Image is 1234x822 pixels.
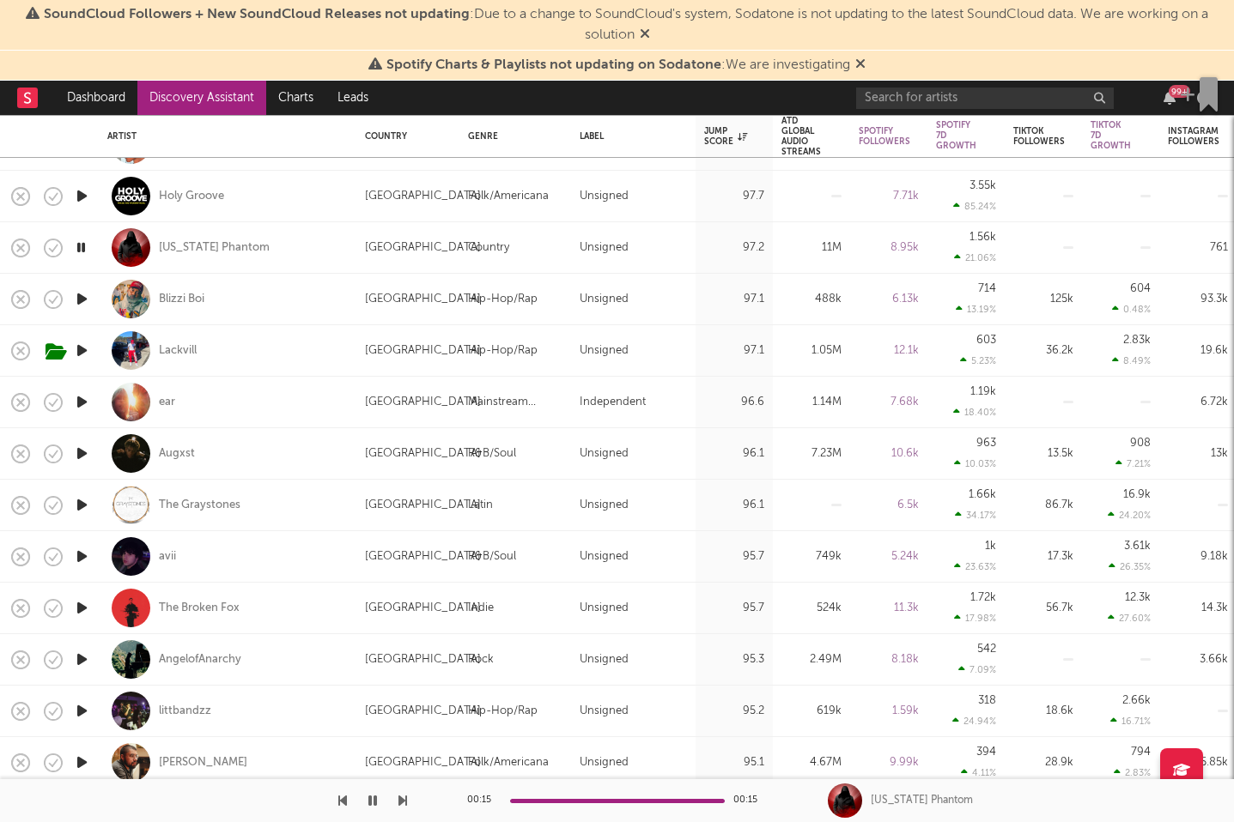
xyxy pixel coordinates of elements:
div: 95.7 [704,598,764,619]
a: Augxst [159,446,195,462]
div: [GEOGRAPHIC_DATA] [365,289,481,310]
div: 6.5k [859,495,919,516]
div: 3.61k [1124,541,1151,552]
div: 7.09 % [958,664,996,675]
div: 95.1 [704,752,764,773]
div: Spotify 7D Growth [936,120,976,151]
div: 97.1 [704,289,764,310]
div: 28.9k [1013,752,1073,773]
a: Charts [266,81,325,115]
div: 6.72k [1168,392,1228,413]
div: 4.11 % [961,767,996,778]
div: Unsigned [580,598,629,619]
div: 7.23M [781,444,842,464]
div: Spotify Followers [859,126,910,147]
div: Unsigned [580,186,629,207]
div: 794 [1131,746,1151,758]
a: [US_STATE] Phantom [159,240,270,256]
a: Holy Groove [159,189,224,204]
div: 318 [978,695,996,706]
div: [GEOGRAPHIC_DATA] [365,341,481,361]
div: Genre [468,131,554,142]
div: 488k [781,289,842,310]
div: 27.60 % [1108,613,1151,624]
div: [GEOGRAPHIC_DATA] [365,392,481,413]
div: [GEOGRAPHIC_DATA] [365,650,481,670]
a: AngelofAnarchy [159,652,241,668]
div: 24.94 % [952,716,996,727]
div: 97.2 [704,238,764,258]
div: 96.6 [704,392,764,413]
div: Latin [468,495,493,516]
div: 26.35 % [1109,561,1151,572]
div: 0.48 % [1112,304,1151,315]
span: SoundCloud Followers + New SoundCloud Releases not updating [44,8,470,21]
div: 619k [781,701,842,722]
span: Dismiss [855,58,866,72]
div: 8.49 % [1112,355,1151,366]
div: 18.6k [1013,701,1073,722]
div: Tiktok 7D Growth [1091,120,1131,151]
div: 13k [1168,444,1228,464]
div: 23.63 % [954,561,996,572]
div: 10.6k [859,444,919,464]
div: 394 [976,746,996,758]
div: 1.66k [969,489,996,500]
div: 00:15 [733,790,768,811]
div: 00:15 [467,790,502,811]
div: 6.13k [859,289,919,310]
div: 8.18k [859,650,919,670]
div: 95.2 [704,701,764,722]
div: 963 [976,438,996,449]
span: Dismiss [640,28,650,42]
div: 11.3k [859,598,919,619]
div: 2.83k [1123,335,1151,346]
div: 604 [1130,283,1151,294]
div: [US_STATE] Phantom [871,793,973,808]
a: ear [159,395,175,410]
div: Rock [468,650,494,670]
div: Mainstream Electronic [468,392,562,413]
a: [PERSON_NAME] [159,755,247,771]
div: 908 [1130,438,1151,449]
div: [GEOGRAPHIC_DATA] [365,495,481,516]
div: 761 [1168,238,1228,258]
div: 7.71k [859,186,919,207]
div: littbandzz [159,704,211,719]
div: Artist [107,131,339,142]
div: Unsigned [580,444,629,464]
div: 7.68k [859,392,919,413]
div: [GEOGRAPHIC_DATA] [365,238,481,258]
div: 34.17 % [955,510,996,521]
div: 603 [976,335,996,346]
div: 749k [781,547,842,567]
div: 2.49M [781,650,842,670]
div: Folk/Americana [468,186,549,207]
div: 5.23 % [960,355,996,366]
div: Jump Score [704,126,747,147]
div: 2.66k [1122,695,1151,706]
div: Folk/Americana [468,752,549,773]
a: Leads [325,81,380,115]
div: 96.1 [704,495,764,516]
div: R&B/Soul [468,444,516,464]
div: Country [365,131,442,142]
div: 14.3k [1168,598,1228,619]
div: 21.06 % [954,252,996,263]
input: Search for artists [856,88,1114,109]
div: Unsigned [580,752,629,773]
a: Lackvill [159,343,197,359]
a: The Broken Fox [159,601,240,616]
div: Hip-Hop/Rap [468,701,538,722]
div: 17.3k [1013,547,1073,567]
div: 10.03 % [954,458,996,469]
div: 125k [1013,289,1073,310]
div: 542 [977,644,996,655]
div: [GEOGRAPHIC_DATA] [365,598,481,619]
